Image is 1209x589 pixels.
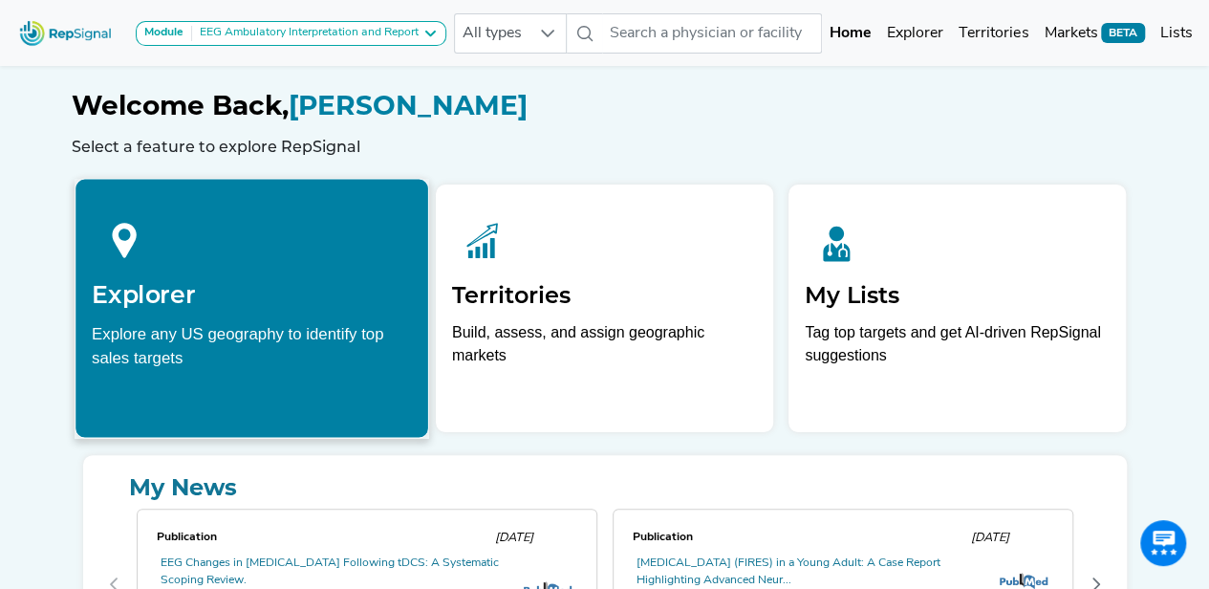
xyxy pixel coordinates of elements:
h1: [PERSON_NAME] [72,90,1138,122]
p: Build, assess, and assign geographic markets [452,321,757,378]
h2: My Lists [805,282,1110,310]
a: MarketsBETA [1036,14,1153,53]
a: Explorer [879,14,951,53]
input: Search a physician or facility [602,13,822,54]
a: My ListsTag top targets and get AI-driven RepSignal suggestions [788,185,1126,432]
a: EEG Changes in [MEDICAL_DATA] Following tDCS: A Systematic Scoping Review. [161,557,499,586]
div: EEG Ambulatory Interpretation and Report [192,26,419,41]
h6: Select a feature to explore RepSignal [72,138,1138,156]
a: Territories [951,14,1036,53]
strong: Module [144,27,184,38]
p: Tag top targets and get AI-driven RepSignal suggestions [805,321,1110,378]
span: BETA [1101,23,1145,42]
span: [DATE] [495,532,533,544]
a: [MEDICAL_DATA] (FIRES) in a Young Adult: A Case Report Highlighting Advanced Neur... [637,557,940,586]
span: [DATE] [971,532,1009,544]
h2: Territories [452,282,757,310]
span: All types [455,14,529,53]
div: Explore any US geography to identify top sales targets [92,321,412,369]
a: TerritoriesBuild, assess, and assign geographic markets [436,185,773,432]
a: Lists [1153,14,1200,53]
a: Home [822,14,879,53]
button: ModuleEEG Ambulatory Interpretation and Report [136,21,446,46]
h2: Explorer [92,280,412,309]
span: Welcome Back, [72,89,289,121]
span: Publication [633,532,693,543]
a: My News [98,470,1112,505]
a: ExplorerExplore any US geography to identify top sales targets [75,178,429,438]
span: Publication [157,532,217,543]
